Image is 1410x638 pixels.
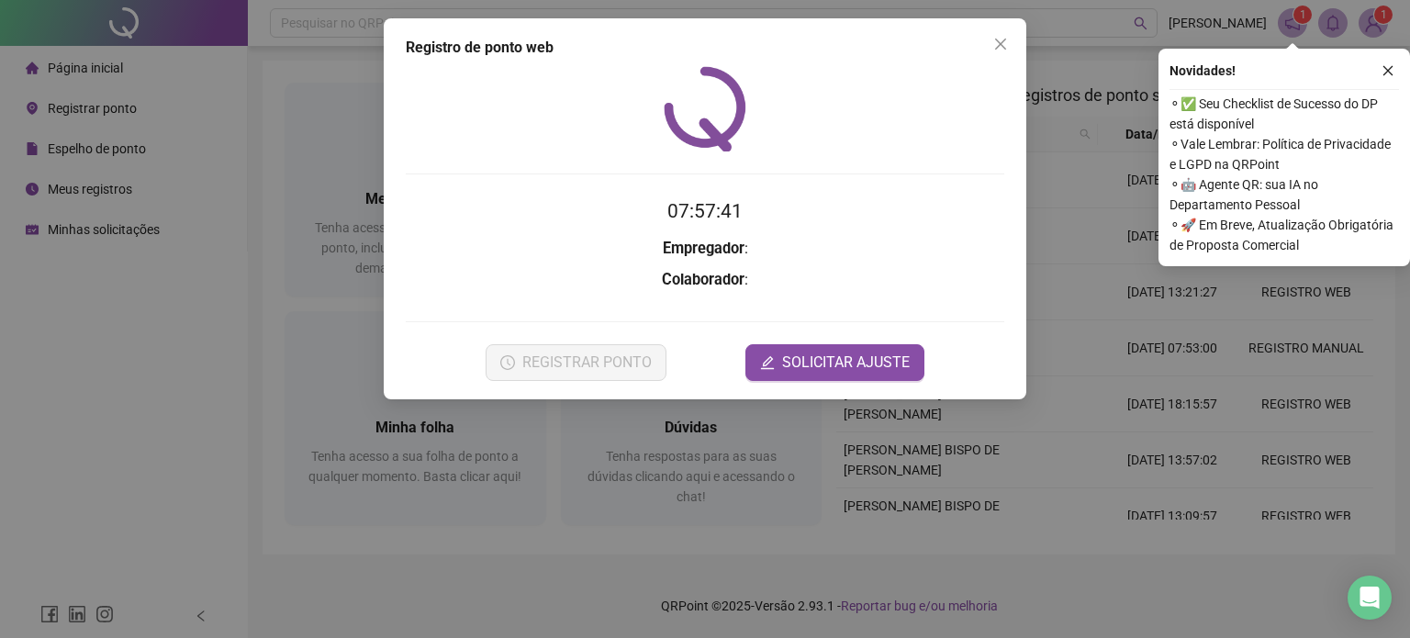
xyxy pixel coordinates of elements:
[1169,215,1399,255] span: ⚬ 🚀 Em Breve, Atualização Obrigatória de Proposta Comercial
[1169,174,1399,215] span: ⚬ 🤖 Agente QR: sua IA no Departamento Pessoal
[663,240,744,257] strong: Empregador
[664,66,746,151] img: QRPoint
[662,271,744,288] strong: Colaborador
[1169,134,1399,174] span: ⚬ Vale Lembrar: Política de Privacidade e LGPD na QRPoint
[993,37,1008,51] span: close
[1382,64,1394,77] span: close
[486,344,666,381] button: REGISTRAR PONTO
[986,29,1015,59] button: Close
[1348,576,1392,620] div: Open Intercom Messenger
[745,344,924,381] button: editSOLICITAR AJUSTE
[1169,61,1236,81] span: Novidades !
[1169,94,1399,134] span: ⚬ ✅ Seu Checklist de Sucesso do DP está disponível
[667,200,743,222] time: 07:57:41
[406,37,1004,59] div: Registro de ponto web
[406,237,1004,261] h3: :
[406,268,1004,292] h3: :
[760,355,775,370] span: edit
[782,352,910,374] span: SOLICITAR AJUSTE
